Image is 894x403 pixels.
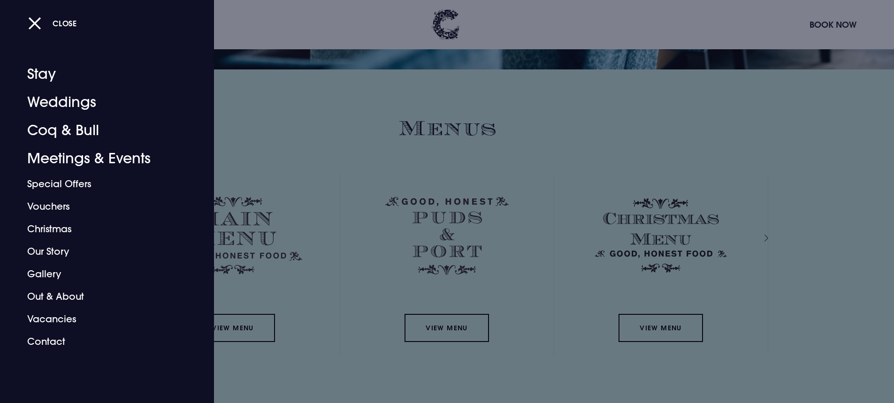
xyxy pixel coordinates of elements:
a: Weddings [27,88,176,116]
button: Close [28,14,77,33]
a: Stay [27,60,176,88]
a: Gallery [27,263,176,285]
a: Meetings & Events [27,144,176,173]
a: Vacancies [27,308,176,330]
span: Close [53,18,77,28]
a: Special Offers [27,173,176,195]
a: Our Story [27,240,176,263]
a: Out & About [27,285,176,308]
a: Coq & Bull [27,116,176,144]
a: Vouchers [27,195,176,218]
a: Christmas [27,218,176,240]
a: Contact [27,330,176,353]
